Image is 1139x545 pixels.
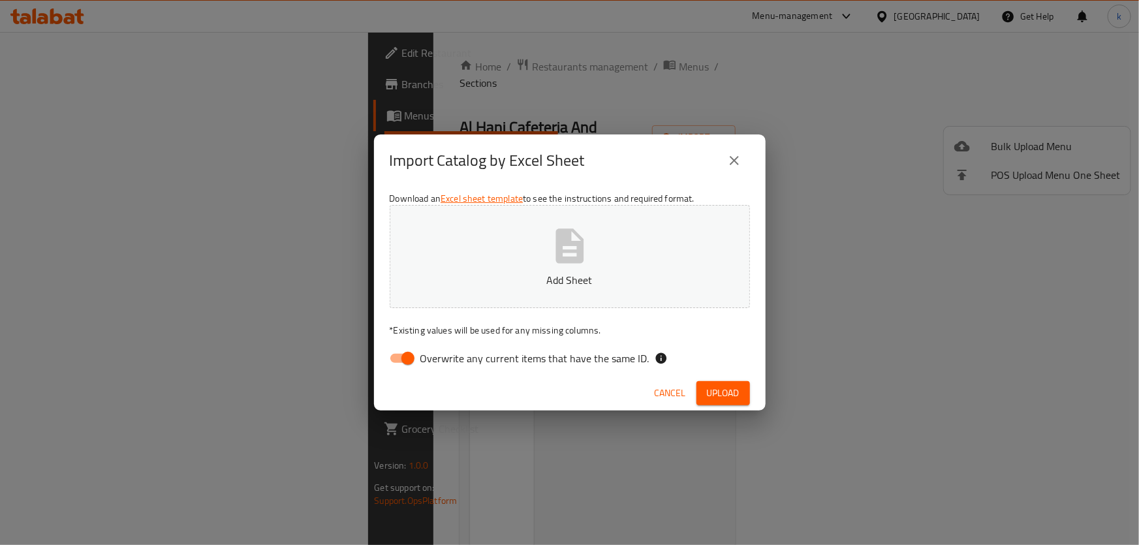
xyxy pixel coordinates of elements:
span: Overwrite any current items that have the same ID. [420,350,649,366]
svg: If the overwrite option isn't selected, then the items that match an existing ID will be ignored ... [655,352,668,365]
span: Cancel [655,385,686,401]
button: Cancel [649,381,691,405]
button: close [719,145,750,176]
a: Excel sheet template [441,190,523,207]
button: Add Sheet [390,205,750,308]
p: Existing values will be used for any missing columns. [390,324,750,337]
span: Upload [707,385,740,401]
div: Download an to see the instructions and required format. [374,187,766,376]
button: Upload [696,381,750,405]
h2: Import Catalog by Excel Sheet [390,150,585,171]
p: Add Sheet [410,272,730,288]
